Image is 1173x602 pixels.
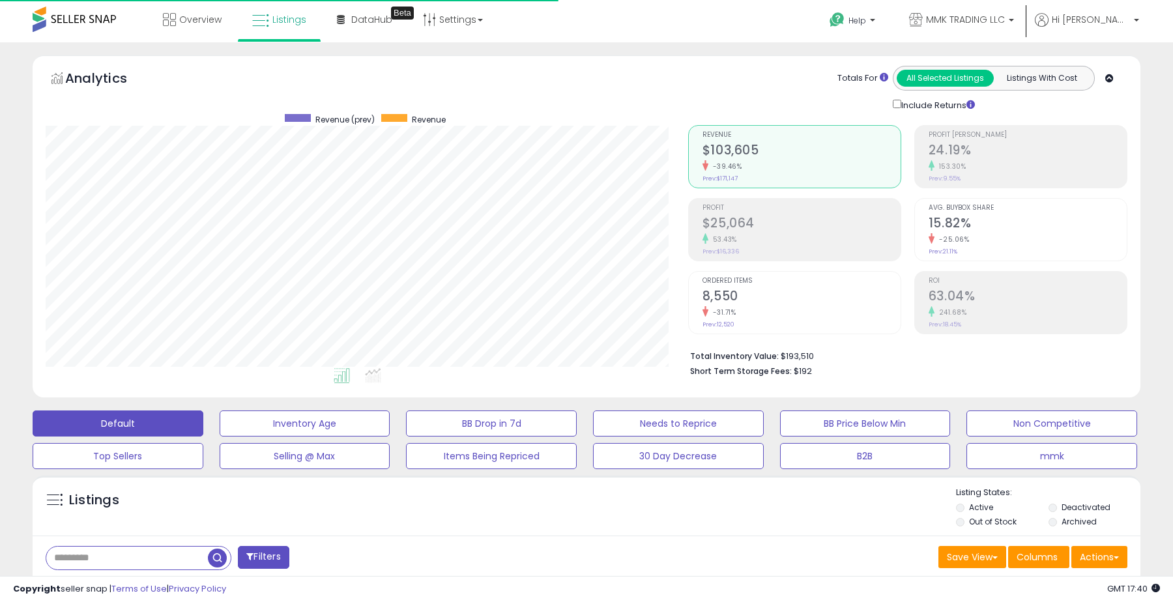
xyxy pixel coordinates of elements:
span: Avg. Buybox Share [929,205,1127,212]
span: Columns [1017,551,1058,564]
h2: $103,605 [702,143,901,160]
button: Filters [238,546,289,569]
button: All Selected Listings [897,70,994,87]
button: Columns [1008,546,1069,568]
button: Items Being Repriced [406,443,577,469]
b: Total Inventory Value: [690,351,779,362]
h5: Listings [69,491,119,509]
button: mmk [966,443,1137,469]
button: BB Price Below Min [780,410,951,437]
small: 241.68% [934,308,967,317]
span: Help [848,15,866,26]
span: Profit [702,205,901,212]
span: Ordered Items [702,278,901,285]
label: Archived [1062,516,1097,527]
span: Revenue [702,132,901,139]
h2: 63.04% [929,289,1127,306]
div: Totals For [837,72,888,85]
a: Help [819,2,888,42]
label: Active [969,502,993,513]
small: 153.30% [934,162,966,171]
li: $193,510 [690,347,1118,363]
button: Non Competitive [966,410,1137,437]
button: Needs to Reprice [593,410,764,437]
button: Actions [1071,546,1127,568]
span: Hi [PERSON_NAME] [1052,13,1130,26]
label: Out of Stock [969,516,1017,527]
div: seller snap | | [13,583,226,595]
small: -39.46% [708,162,742,171]
button: Inventory Age [220,410,390,437]
h2: 15.82% [929,216,1127,233]
button: Default [33,410,203,437]
small: -25.06% [934,235,970,244]
div: Include Returns [883,97,991,112]
div: Tooltip anchor [391,7,414,20]
button: Save View [938,546,1006,568]
button: 30 Day Decrease [593,443,764,469]
span: Overview [179,13,222,26]
strong: Copyright [13,582,61,595]
a: Terms of Use [111,582,167,595]
button: Selling @ Max [220,443,390,469]
span: $192 [794,365,812,377]
span: Profit [PERSON_NAME] [929,132,1127,139]
a: Hi [PERSON_NAME] [1035,13,1139,42]
p: Listing States: [956,487,1140,499]
button: Listings With Cost [993,70,1090,87]
small: -31.71% [708,308,736,317]
h5: Analytics [65,69,152,91]
span: Revenue [412,114,446,125]
small: Prev: $16,336 [702,248,739,255]
button: B2B [780,443,951,469]
h2: 24.19% [929,143,1127,160]
label: Deactivated [1062,502,1110,513]
a: Privacy Policy [169,582,226,595]
h2: $25,064 [702,216,901,233]
span: Listings [272,13,306,26]
b: Short Term Storage Fees: [690,365,792,377]
small: Prev: 12,520 [702,321,734,328]
h2: 8,550 [702,289,901,306]
span: Revenue (prev) [315,114,375,125]
button: BB Drop in 7d [406,410,577,437]
span: MMK TRADING LLC [926,13,1005,26]
span: DataHub [351,13,392,26]
small: Prev: 21.11% [929,248,957,255]
small: Prev: 18.45% [929,321,961,328]
small: Prev: $171,147 [702,175,738,182]
span: 2025-09-16 17:40 GMT [1107,582,1160,595]
span: ROI [929,278,1127,285]
small: 53.43% [708,235,737,244]
small: Prev: 9.55% [929,175,961,182]
button: Top Sellers [33,443,203,469]
i: Get Help [829,12,845,28]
